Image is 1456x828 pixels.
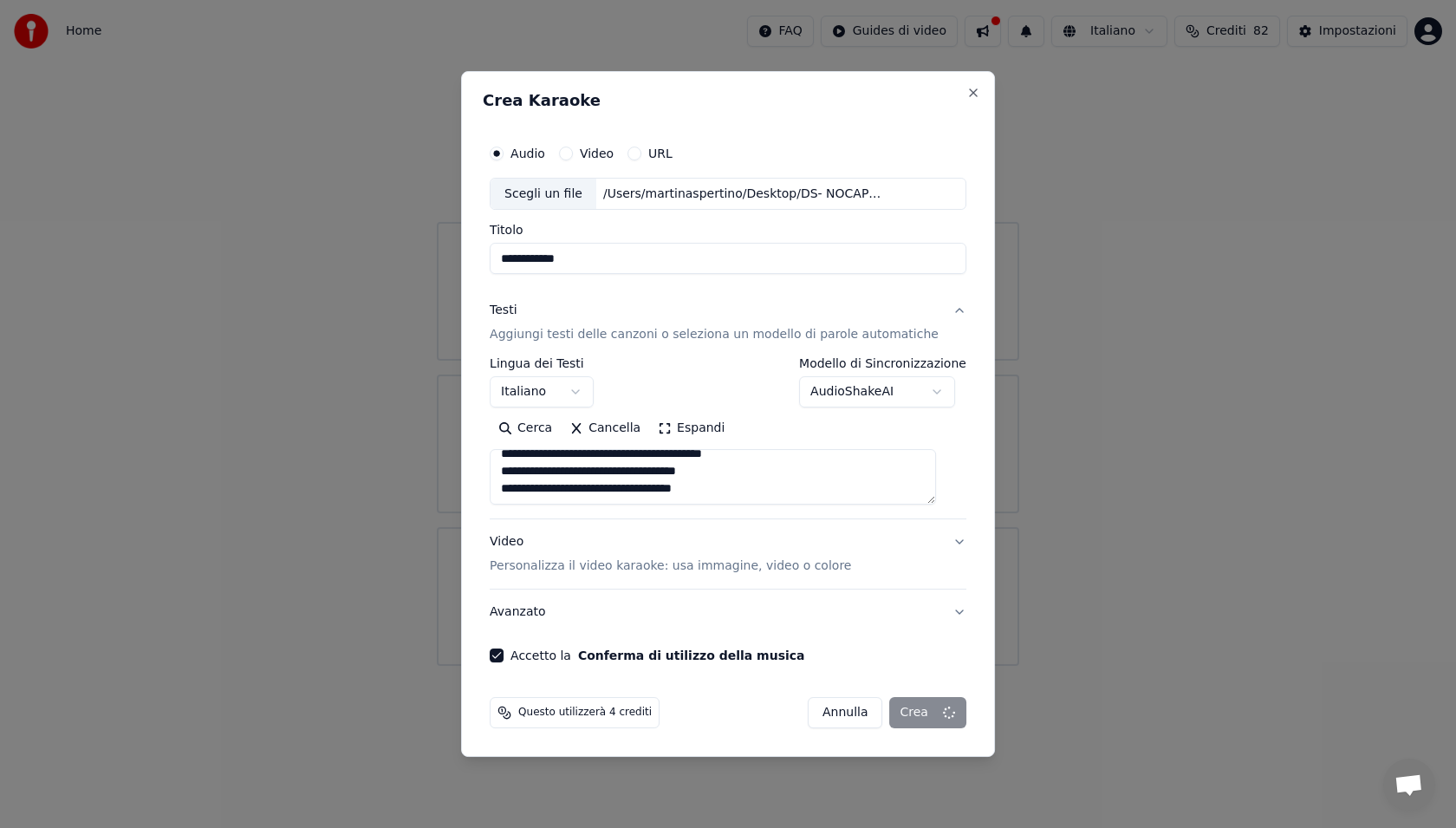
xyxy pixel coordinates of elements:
[510,147,545,160] label: Audio
[490,289,966,358] button: TestiAggiungi testi delle canzoni o seleziona un modello di parole automatiche
[490,358,594,370] label: Lingua dei Testi
[491,179,596,210] div: Scegli un file
[490,327,939,344] p: Aggiungi testi delle canzoni o seleziona un modello di parole automatiche
[518,706,652,720] span: Questo utilizzerà 4 crediti
[490,534,851,576] div: Video
[490,415,561,443] button: Cerca
[649,415,733,443] button: Espandi
[490,358,966,519] div: TestiAggiungi testi delle canzoni o seleziona un modello di parole automatiche
[490,303,517,320] div: Testi
[596,186,891,203] div: /Users/martinaspertino/Desktop/DS- NOCAP/testi gobbo tash/buio davanti.mp3
[490,225,966,237] label: Titolo
[483,93,973,108] h2: Crea Karaoke
[648,147,673,160] label: URL
[578,649,805,662] button: Accetto la
[510,649,804,662] label: Accetto la
[490,590,966,635] button: Avanzato
[799,358,966,370] label: Modello di Sincronizzazione
[490,520,966,590] button: VideoPersonalizza il video karaoke: usa immagine, video o colore
[808,697,883,728] button: Annulla
[580,147,614,160] label: Video
[490,557,851,575] p: Personalizza il video karaoke: usa immagine, video o colore
[561,415,649,443] button: Cancella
